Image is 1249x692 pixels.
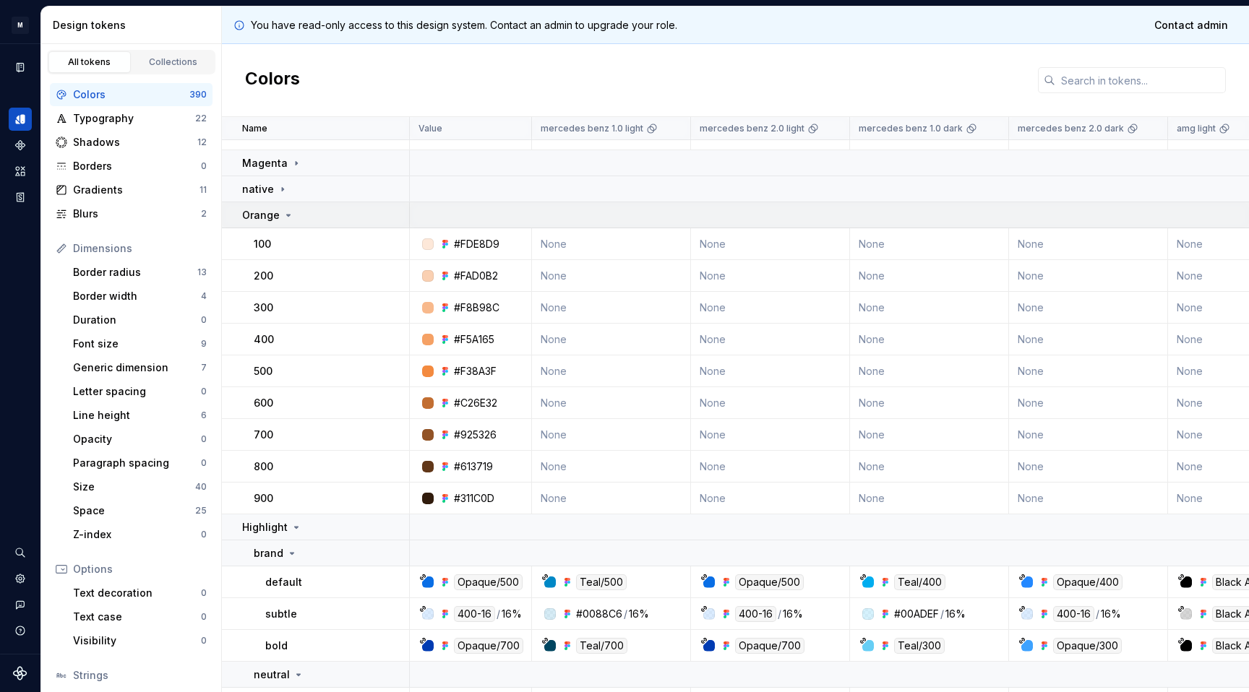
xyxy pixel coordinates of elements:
p: Magenta [242,156,288,170]
div: 2 [201,208,207,220]
div: 0 [201,433,207,445]
div: Visibility [73,633,201,648]
div: #925326 [454,428,497,442]
div: 25 [195,505,207,516]
p: Orange [242,208,280,222]
div: / [940,607,944,621]
button: M [3,9,38,40]
p: 700 [254,428,273,442]
div: 11 [199,184,207,196]
div: Typography [73,111,195,126]
div: Opaque/500 [454,574,523,590]
a: Components [9,134,32,157]
div: Text case [73,610,201,624]
td: None [691,483,850,514]
div: 9 [201,338,207,350]
p: Highlight [242,520,288,535]
div: 0 [201,611,207,623]
button: Search ⌘K [9,541,32,564]
div: Size [73,480,195,494]
td: None [691,228,850,260]
td: None [691,324,850,355]
h2: Colors [245,67,300,93]
div: #FDE8D9 [454,237,499,251]
div: Design tokens [53,18,215,33]
div: #FAD0B2 [454,269,498,283]
p: mercedes benz 2.0 dark [1018,123,1124,134]
div: Opaque/700 [735,638,804,654]
td: None [1009,355,1168,387]
input: Search in tokens... [1055,67,1226,93]
a: Font size9 [67,332,213,355]
div: Colors [73,87,189,102]
div: 40 [195,481,207,493]
span: Contact admin [1154,18,1228,33]
td: None [691,292,850,324]
div: Letter spacing [73,384,201,399]
div: 0 [201,160,207,172]
td: None [1009,451,1168,483]
div: 400-16 [735,606,776,622]
a: Settings [9,567,32,590]
div: 4 [201,290,207,302]
div: 400-16 [454,606,495,622]
div: 16% [945,607,966,621]
p: 100 [254,237,271,251]
div: #F8B98C [454,300,499,315]
p: mercedes benz 1.0 light [541,123,643,134]
p: brand [254,546,283,561]
td: None [850,419,1009,451]
div: 400-16 [1053,606,1094,622]
a: Line height6 [67,404,213,427]
p: 300 [254,300,273,315]
a: Shadows12 [50,131,213,154]
div: Teal/500 [576,574,627,590]
td: None [1009,387,1168,419]
td: None [532,451,691,483]
td: None [691,260,850,292]
div: Space [73,503,195,518]
td: None [850,324,1009,355]
div: Blurs [73,207,201,221]
a: Colors390 [50,83,213,106]
a: Letter spacing0 [67,380,213,403]
a: Opacity0 [67,428,213,451]
p: mercedes benz 1.0 dark [859,123,963,134]
td: None [532,324,691,355]
svg: Supernova Logo [13,666,27,680]
div: 0 [201,635,207,646]
a: Design tokens [9,108,32,131]
a: Documentation [9,56,32,79]
td: None [1009,260,1168,292]
a: Gradients11 [50,178,213,202]
a: Duration0 [67,308,213,332]
p: Name [242,123,267,134]
td: None [1009,324,1168,355]
div: / [778,606,781,622]
div: Generic dimension [73,360,201,375]
a: Text decoration0 [67,581,213,605]
div: Opaque/500 [735,574,804,590]
a: Space25 [67,499,213,522]
div: Borders [73,159,201,173]
td: None [532,419,691,451]
div: Border radius [73,265,197,280]
td: None [1009,292,1168,324]
div: #00ADEF [894,607,939,621]
td: None [532,292,691,324]
a: Border radius13 [67,261,213,284]
a: Size40 [67,475,213,498]
div: M [12,17,29,34]
td: None [691,451,850,483]
div: Teal/400 [894,574,945,590]
div: Teal/700 [576,638,627,654]
div: Opaque/300 [1053,638,1122,654]
button: Contact support [9,593,32,616]
div: 0 [201,529,207,540]
a: Borders0 [50,155,213,178]
a: Assets [9,160,32,183]
td: None [691,419,850,451]
td: None [850,260,1009,292]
